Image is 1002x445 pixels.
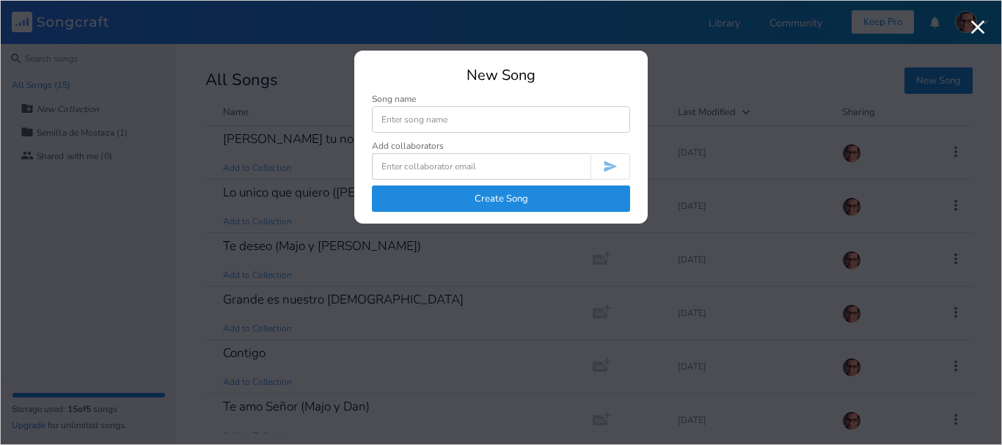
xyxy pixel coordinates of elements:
[372,106,630,133] input: Enter song name
[372,185,630,212] button: Create Song
[372,68,630,83] div: New Song
[372,95,630,103] div: Song name
[372,153,590,180] input: Enter collaborator email
[590,153,630,180] button: Invite
[372,141,444,150] div: Add collaborators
